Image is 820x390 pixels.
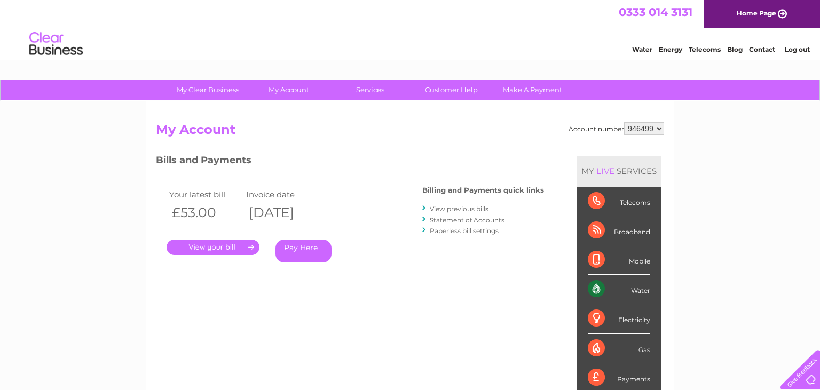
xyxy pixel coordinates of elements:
[156,153,544,171] h3: Bills and Payments
[29,28,83,60] img: logo.png
[689,45,721,53] a: Telecoms
[785,45,810,53] a: Log out
[243,187,320,202] td: Invoice date
[588,275,650,304] div: Water
[749,45,775,53] a: Contact
[569,122,664,135] div: Account number
[659,45,682,53] a: Energy
[488,80,577,100] a: Make A Payment
[407,80,495,100] a: Customer Help
[167,240,259,255] a: .
[727,45,743,53] a: Blog
[577,156,661,186] div: MY SERVICES
[588,334,650,363] div: Gas
[245,80,333,100] a: My Account
[326,80,414,100] a: Services
[243,202,320,224] th: [DATE]
[430,227,499,235] a: Paperless bill settings
[156,122,664,142] h2: My Account
[167,202,243,224] th: £53.00
[588,245,650,275] div: Mobile
[422,186,544,194] h4: Billing and Payments quick links
[275,240,332,262] a: Pay Here
[167,187,243,202] td: Your latest bill
[594,166,617,176] div: LIVE
[430,216,504,224] a: Statement of Accounts
[159,6,663,52] div: Clear Business is a trading name of Verastar Limited (registered in [GEOGRAPHIC_DATA] No. 3667643...
[619,5,692,19] a: 0333 014 3131
[632,45,652,53] a: Water
[588,304,650,333] div: Electricity
[430,205,488,213] a: View previous bills
[588,187,650,216] div: Telecoms
[164,80,252,100] a: My Clear Business
[588,216,650,245] div: Broadband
